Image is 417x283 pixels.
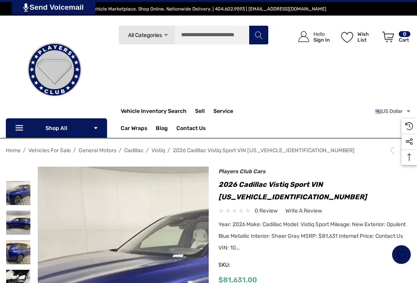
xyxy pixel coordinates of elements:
[218,221,406,251] span: Year: 2026 Make: Cadillac Model: Vistiq Sport Mileage: New Exterior: Opulent Blue Metallic Interi...
[6,181,30,205] img: For Sale: 2026 Cadillac Vistiq Sport VIN 1GYC3NML3TZ701017
[128,32,162,39] span: All Categories
[218,260,257,271] span: SKU:
[16,31,93,109] img: Players Club | Cars For Sale
[195,108,205,116] span: Sell
[399,37,410,43] p: Cart
[6,211,30,235] img: For Sale: 2026 Cadillac Vistiq Sport VIN 1GYC3NML3TZ701017
[121,108,187,116] a: Vehicle Inventory Search
[405,122,413,130] svg: Recently Viewed
[213,108,233,116] a: Service
[23,3,28,12] img: PjwhLS0gR2VuZXJhdG9yOiBHcmF2aXQuaW8gLS0+PHN2ZyB4bWxucz0iaHR0cDovL3d3dy53My5vcmcvMjAwMC9zdmciIHhtb...
[121,121,156,136] a: Car Wraps
[121,125,147,134] span: Car Wraps
[285,206,322,216] a: Write a Review
[289,23,334,50] a: Sign in
[195,104,213,119] a: Sell
[6,147,21,154] a: Home
[379,23,411,54] a: Cart with 0 items
[249,25,268,45] button: Search
[79,147,116,154] a: General Motors
[400,146,411,154] a: Next
[163,32,169,38] svg: Icon Arrow Down
[397,250,406,259] svg: Wish List
[357,31,378,43] p: Wish List
[91,6,326,12] span: Vehicle Marketplace. Shop Online. Nationwide Delivery. | 404.602.9593 | [EMAIL_ADDRESS][DOMAIN_NAME]
[399,31,410,37] p: 0
[401,153,417,161] svg: Top
[156,125,168,134] a: Blog
[14,124,26,133] svg: Icon Line
[6,144,411,157] nav: Breadcrumb
[375,104,411,119] a: USD
[405,138,413,146] svg: Social Media
[6,118,107,138] p: Shop All
[255,206,278,216] span: 0 review
[382,32,394,42] svg: Review Your Cart
[313,31,330,37] p: Hello
[28,147,71,154] a: Vehicles For Sale
[6,240,30,264] img: For Sale: 2026 Cadillac Vistiq Sport VIN 1GYC3NML3TZ701017
[285,207,322,214] span: Write a Review
[313,37,330,43] p: Sign In
[298,31,309,42] svg: Icon User Account
[218,178,412,203] h1: 2026 Cadillac Vistiq Sport VIN [US_VEHICLE_IDENTIFICATION_NUMBER]
[93,125,99,131] svg: Icon Arrow Down
[124,147,144,154] a: Cadillac
[218,168,266,175] a: Players Club Cars
[338,23,379,50] a: Wish List Wish List
[388,146,399,154] a: Previous
[173,147,355,154] a: 2026 Cadillac Vistiq Sport VIN [US_VEHICLE_IDENTIFICATION_NUMBER]
[151,147,165,154] a: Vistiq
[176,125,206,134] a: Contact Us
[341,32,353,43] svg: Wish List
[392,245,411,264] a: Wish List
[118,25,175,45] a: All Categories Icon Arrow Down Icon Arrow Up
